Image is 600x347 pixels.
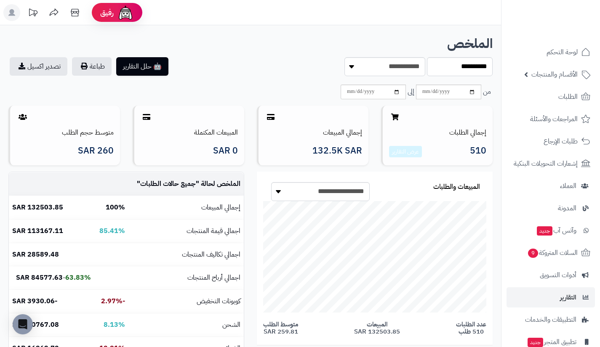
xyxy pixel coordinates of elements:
[408,87,414,97] span: إلى
[507,198,595,218] a: المدونة
[507,265,595,285] a: أدوات التسويق
[527,247,578,259] span: السلات المتروكة
[128,290,244,313] td: كوبونات التخفيض
[128,313,244,336] td: الشحن
[12,296,57,306] b: -3930.06 SAR
[507,42,595,62] a: لوحة التحكم
[78,146,114,156] span: 260 SAR
[547,46,578,58] span: لوحة التحكم
[99,226,125,236] b: 85.41%
[22,4,43,23] a: تحديثات المنصة
[140,179,196,189] span: جميع حالات الطلبات
[213,146,238,156] span: 0 SAR
[117,4,134,21] img: ai-face.png
[65,273,91,283] b: 63.83%
[72,57,112,76] button: طباعة
[104,320,125,330] b: 8.13%
[507,154,595,174] a: إشعارات التحويلات البنكية
[560,180,576,192] span: العملاء
[470,146,486,158] span: 510
[128,196,244,219] td: إجمالي المبيعات
[12,320,59,330] b: 10767.08 SAR
[12,249,59,260] b: 28589.48 SAR
[507,220,595,241] a: وآتس آبجديد
[558,202,576,214] span: المدونة
[128,266,244,289] td: اجمالي أرباح المنتجات
[558,91,578,103] span: الطلبات
[323,127,362,138] a: إجمالي المبيعات
[101,296,125,306] b: -2.97%
[528,338,543,347] span: جديد
[354,321,400,335] span: المبيعات 132503.85 SAR
[449,127,486,138] a: إجمالي الطلبات
[456,321,486,335] span: عدد الطلبات 510 طلب
[100,8,114,18] span: رفيق
[106,202,125,212] b: 100%
[128,220,244,243] td: اجمالي قيمة المنتجات
[507,87,595,107] a: الطلبات
[128,172,244,196] td: الملخص لحالة " "
[537,226,552,236] span: جديد
[392,147,419,156] a: عرض التقارير
[194,127,238,138] a: المبيعات المكتملة
[540,269,576,281] span: أدوات التسويق
[507,109,595,129] a: المراجعات والأسئلة
[10,57,67,76] a: تصدير اكسيل
[433,183,480,191] h3: المبيعات والطلبات
[447,34,493,53] b: الملخص
[128,243,244,266] td: اجمالي تكاليف المنتجات
[263,321,298,335] span: متوسط الطلب 259.81 SAR
[13,314,33,334] div: Open Intercom Messenger
[507,287,595,307] a: التقارير
[560,291,576,303] span: التقارير
[525,314,576,326] span: التطبيقات والخدمات
[62,127,114,138] a: متوسط حجم الطلب
[536,225,576,236] span: وآتس آب
[16,273,63,283] b: 84577.63 SAR
[544,135,578,147] span: طلبات الإرجاع
[12,202,63,212] b: 132503.85 SAR
[9,266,94,289] td: -
[116,57,168,76] button: 🤖 حلل التقارير
[312,146,362,156] span: 132.5K SAR
[530,113,578,125] span: المراجعات والأسئلة
[514,158,578,170] span: إشعارات التحويلات البنكية
[507,176,595,196] a: العملاء
[12,226,63,236] b: 113167.11 SAR
[507,310,595,330] a: التطبيقات والخدمات
[507,131,595,151] a: طلبات الإرجاع
[483,87,491,97] span: من
[507,243,595,263] a: السلات المتروكة9
[531,69,578,80] span: الأقسام والمنتجات
[528,249,538,258] span: 9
